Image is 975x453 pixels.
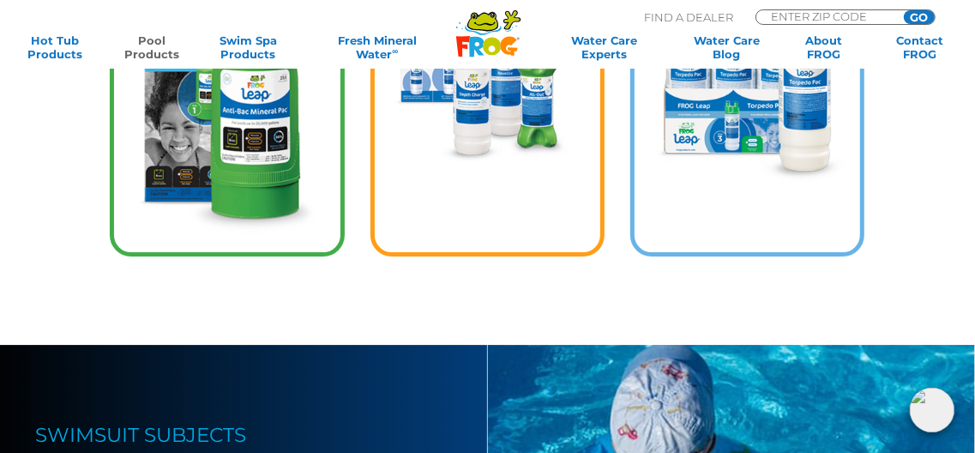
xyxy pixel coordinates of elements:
a: PoolProducts [114,33,190,61]
a: Fresh MineralWater∞ [307,33,446,61]
a: Hot TubProducts [17,33,93,61]
img: openIcon [910,388,954,432]
a: AboutFROG [785,33,861,61]
input: GO [904,10,935,24]
img: frog-leap-step-1 [137,12,318,235]
a: ContactFROG [882,33,958,61]
input: Zip Code Form [769,10,885,22]
sup: ∞ [392,46,398,56]
a: Water CareExperts [541,33,667,61]
p: Find A Dealer [644,9,733,25]
h4: SWIMSUIT SUBJECTS [35,424,418,446]
a: Swim SpaProducts [211,33,286,61]
a: Water CareBlog [689,33,765,61]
